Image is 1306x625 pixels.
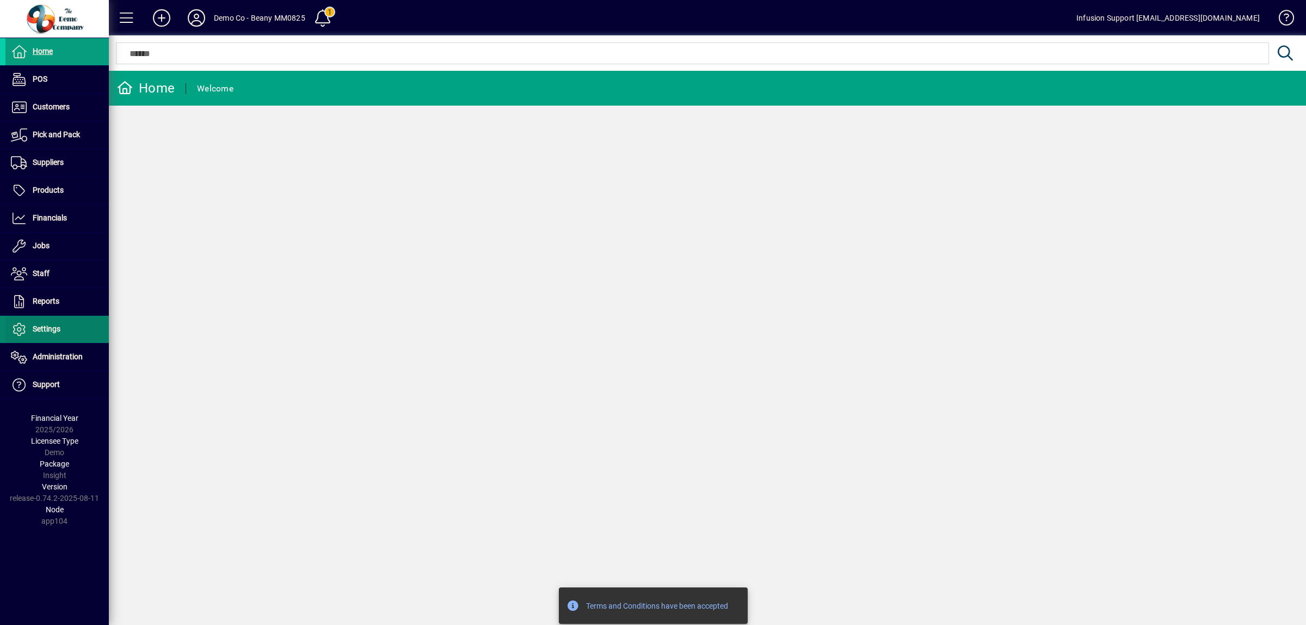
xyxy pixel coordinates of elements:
[33,324,60,333] span: Settings
[1271,2,1292,38] a: Knowledge Base
[33,213,67,222] span: Financials
[5,149,109,176] a: Suppliers
[144,8,179,28] button: Add
[5,316,109,343] a: Settings
[33,158,64,167] span: Suppliers
[33,75,47,83] span: POS
[117,79,175,97] div: Home
[5,260,109,287] a: Staff
[31,437,78,445] span: Licensee Type
[33,186,64,194] span: Products
[197,80,233,97] div: Welcome
[586,601,728,614] div: Terms and Conditions have been accepted
[40,459,69,468] span: Package
[42,482,67,491] span: Version
[33,297,59,305] span: Reports
[5,177,109,204] a: Products
[33,102,70,111] span: Customers
[33,130,80,139] span: Pick and Pack
[31,414,78,422] span: Financial Year
[179,8,214,28] button: Profile
[5,66,109,93] a: POS
[5,121,109,149] a: Pick and Pack
[1076,9,1260,27] div: Infusion Support [EMAIL_ADDRESS][DOMAIN_NAME]
[33,380,60,389] span: Support
[5,94,109,121] a: Customers
[46,505,64,514] span: Node
[33,47,53,56] span: Home
[33,241,50,250] span: Jobs
[5,288,109,315] a: Reports
[5,344,109,371] a: Administration
[33,269,50,278] span: Staff
[5,232,109,260] a: Jobs
[5,371,109,399] a: Support
[33,352,83,361] span: Administration
[214,9,305,27] div: Demo Co - Beany MM0825
[5,205,109,232] a: Financials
